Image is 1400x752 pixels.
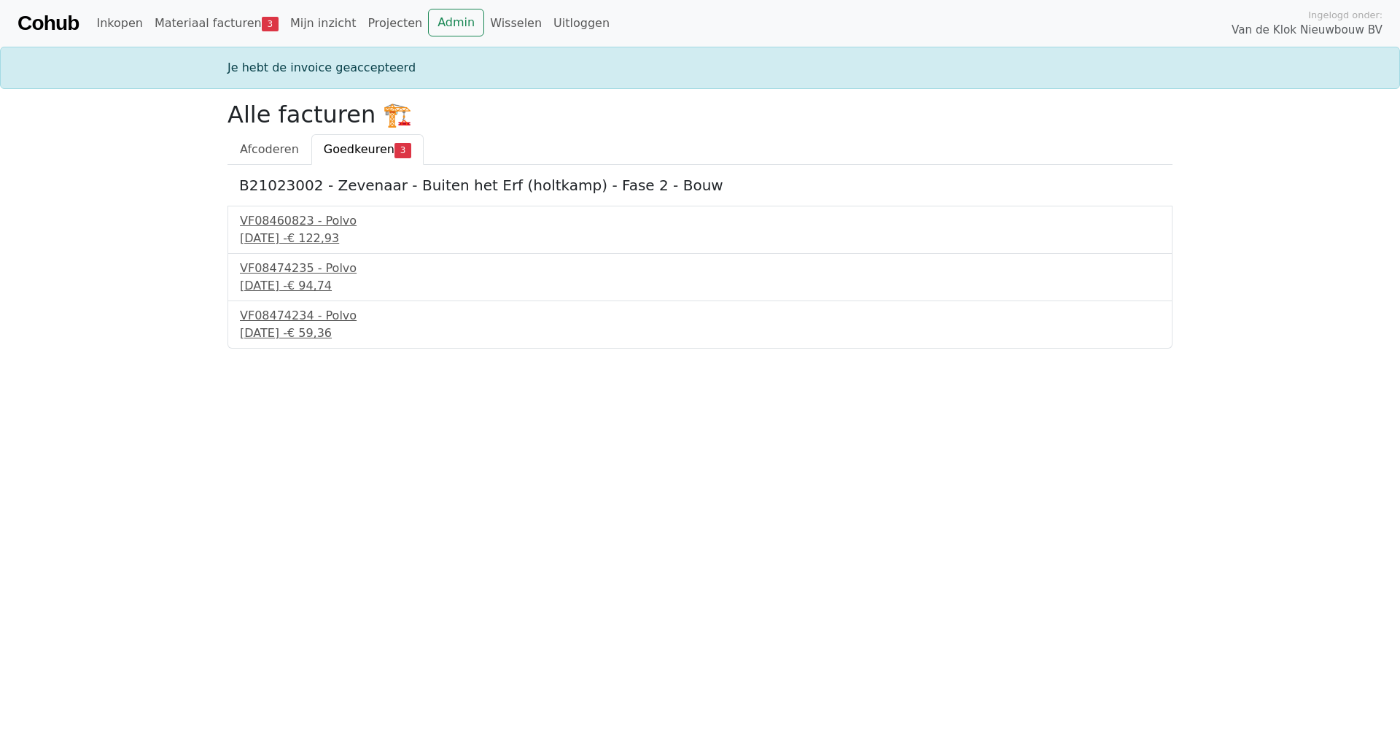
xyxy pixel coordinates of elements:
[149,9,284,38] a: Materiaal facturen3
[484,9,548,38] a: Wisselen
[240,277,1160,295] div: [DATE] -
[262,17,279,31] span: 3
[240,325,1160,342] div: [DATE] -
[240,230,1160,247] div: [DATE] -
[284,9,362,38] a: Mijn inzicht
[324,142,394,156] span: Goedkeuren
[311,134,424,165] a: Goedkeuren3
[287,326,332,340] span: € 59,36
[1308,8,1382,22] span: Ingelogd onder:
[240,260,1160,277] div: VF08474235 - Polvo
[1232,22,1382,39] span: Van de Klok Nieuwbouw BV
[227,101,1172,128] h2: Alle facturen 🏗️
[240,307,1160,342] a: VF08474234 - Polvo[DATE] -€ 59,36
[240,142,299,156] span: Afcoderen
[428,9,484,36] a: Admin
[240,212,1160,230] div: VF08460823 - Polvo
[394,143,411,158] span: 3
[227,134,311,165] a: Afcoderen
[17,6,79,41] a: Cohub
[240,212,1160,247] a: VF08460823 - Polvo[DATE] -€ 122,93
[90,9,148,38] a: Inkopen
[362,9,428,38] a: Projecten
[239,177,1161,194] h5: B21023002 - Zevenaar - Buiten het Erf (holtkamp) - Fase 2 - Bouw
[240,260,1160,295] a: VF08474235 - Polvo[DATE] -€ 94,74
[287,231,339,245] span: € 122,93
[548,9,615,38] a: Uitloggen
[287,279,332,292] span: € 94,74
[240,307,1160,325] div: VF08474234 - Polvo
[219,59,1181,77] div: Je hebt de invoice geaccepteerd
